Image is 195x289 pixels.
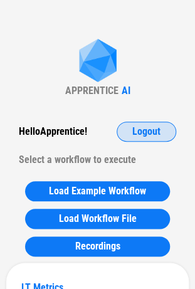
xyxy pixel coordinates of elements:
div: APPRENTICE [65,85,119,97]
span: Recordings [75,241,120,251]
div: Hello Apprentice ! [19,122,87,142]
span: Load Workflow File [59,214,137,224]
img: Apprentice AI [73,39,123,85]
button: Load Workflow File [25,209,170,229]
button: Load Example Workflow [25,181,170,201]
span: Logout [132,127,161,137]
button: Logout [117,122,176,142]
span: Load Example Workflow [49,186,146,196]
div: Select a workflow to execute [19,150,176,170]
div: AI [122,85,130,97]
button: Recordings [25,236,170,256]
